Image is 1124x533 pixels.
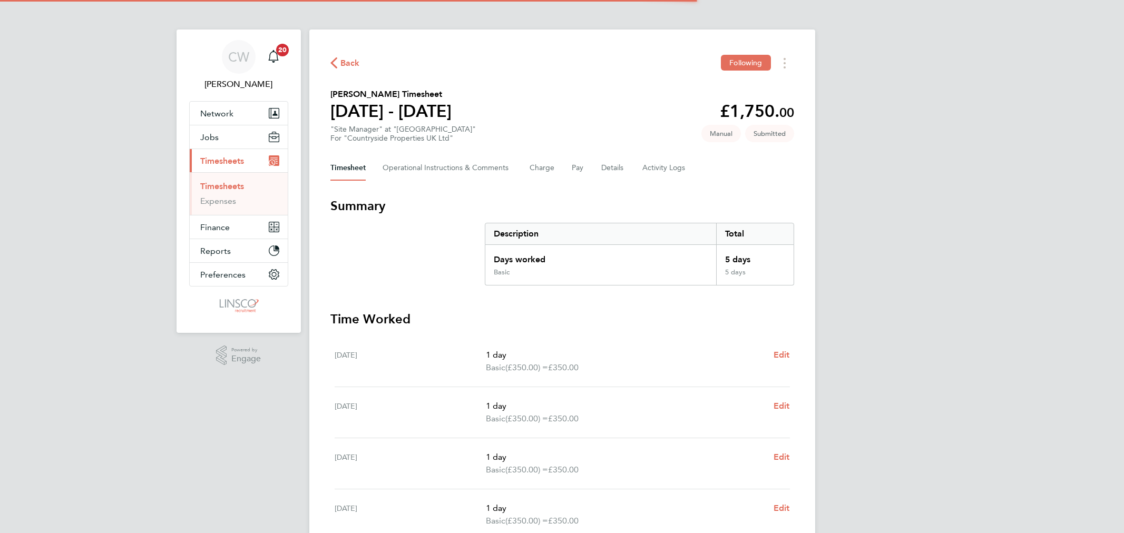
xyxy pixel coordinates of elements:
button: Reports [190,239,288,262]
span: Basic [486,412,505,425]
p: 1 day [486,349,765,361]
nav: Main navigation [177,29,301,333]
span: Basic [486,515,505,527]
span: £350.00 [548,413,579,423]
span: Powered by [231,346,261,354]
span: (£350.00) = [505,516,548,526]
span: Preferences [200,270,246,280]
span: This timesheet was manually created. [701,125,741,142]
span: £350.00 [548,516,579,526]
button: Timesheet [330,155,366,181]
button: Preferences [190,263,288,286]
span: Finance [200,222,230,232]
span: 00 [779,105,794,120]
div: Description [485,223,717,244]
a: Go to home page [189,297,288,314]
h1: [DATE] - [DATE] [330,101,452,122]
div: 5 days [716,268,793,285]
div: Timesheets [190,172,288,215]
span: (£350.00) = [505,413,548,423]
a: 20 [263,40,284,74]
button: Following [721,55,770,71]
p: 1 day [486,400,765,412]
span: Basic [486,361,505,374]
button: Operational Instructions & Comments [383,155,513,181]
div: [DATE] [335,451,486,476]
span: (£350.00) = [505,465,548,475]
span: 20 [276,44,289,56]
span: Network [200,108,233,119]
button: Details [601,155,625,181]
div: 5 days [716,245,793,268]
span: Jobs [200,132,219,142]
button: Activity Logs [642,155,687,181]
button: Timesheets [190,149,288,172]
button: Timesheets Menu [775,55,794,71]
span: Engage [231,354,261,363]
span: Chloe Whittall [189,78,288,91]
span: This timesheet is Submitted. [745,125,794,142]
span: Back [340,57,360,70]
span: Basic [486,463,505,476]
a: Edit [774,451,790,463]
app-decimal: £1,750. [720,101,794,121]
span: Edit [774,452,790,462]
span: Reports [200,246,231,256]
button: Back [330,56,360,70]
a: CW[PERSON_NAME] [189,40,288,91]
p: 1 day [486,502,765,515]
span: £350.00 [548,465,579,475]
div: For "Countryside Properties UK Ltd" [330,134,476,143]
span: Edit [774,503,790,513]
div: Basic [494,268,510,277]
span: Following [729,58,762,67]
div: [DATE] [335,349,486,374]
button: Jobs [190,125,288,149]
button: Finance [190,215,288,239]
a: Timesheets [200,181,244,191]
div: Total [716,223,793,244]
h3: Summary [330,198,794,214]
button: Charge [530,155,555,181]
span: Timesheets [200,156,244,166]
img: linsco-logo-retina.png [217,297,260,314]
div: Summary [485,223,794,285]
h3: Time Worked [330,311,794,328]
a: Powered byEngage [216,346,261,366]
div: [DATE] [335,400,486,425]
h2: [PERSON_NAME] Timesheet [330,88,452,101]
a: Expenses [200,196,236,206]
a: Edit [774,400,790,412]
a: Edit [774,502,790,515]
button: Network [190,102,288,125]
button: Pay [572,155,584,181]
span: Edit [774,350,790,360]
span: (£350.00) = [505,362,548,372]
span: Edit [774,401,790,411]
div: Days worked [485,245,717,268]
span: CW [228,50,249,64]
div: "Site Manager" at "[GEOGRAPHIC_DATA]" [330,125,476,143]
div: [DATE] [335,502,486,527]
a: Edit [774,349,790,361]
p: 1 day [486,451,765,463]
span: £350.00 [548,362,579,372]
